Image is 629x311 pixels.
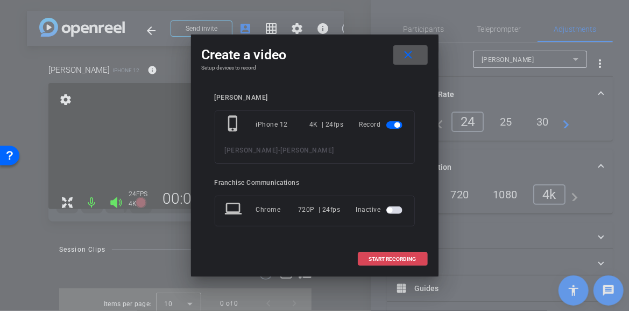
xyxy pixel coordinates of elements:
[202,45,428,65] div: Create a video
[369,257,416,262] span: START RECORDING
[215,94,415,102] div: [PERSON_NAME]
[358,252,428,266] button: START RECORDING
[356,200,405,219] div: Inactive
[278,147,281,154] span: -
[309,115,344,134] div: 4K | 24fps
[298,200,341,219] div: 720P | 24fps
[256,115,310,134] div: iPhone 12
[359,115,405,134] div: Record
[202,65,428,71] h4: Setup devices to record
[225,147,279,154] span: [PERSON_NAME]
[215,179,415,187] div: Franchise Communications
[281,147,335,154] span: [PERSON_NAME]
[225,115,244,134] mat-icon: phone_iphone
[225,200,244,219] mat-icon: laptop
[401,49,415,62] mat-icon: close
[256,200,299,219] div: Chrome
